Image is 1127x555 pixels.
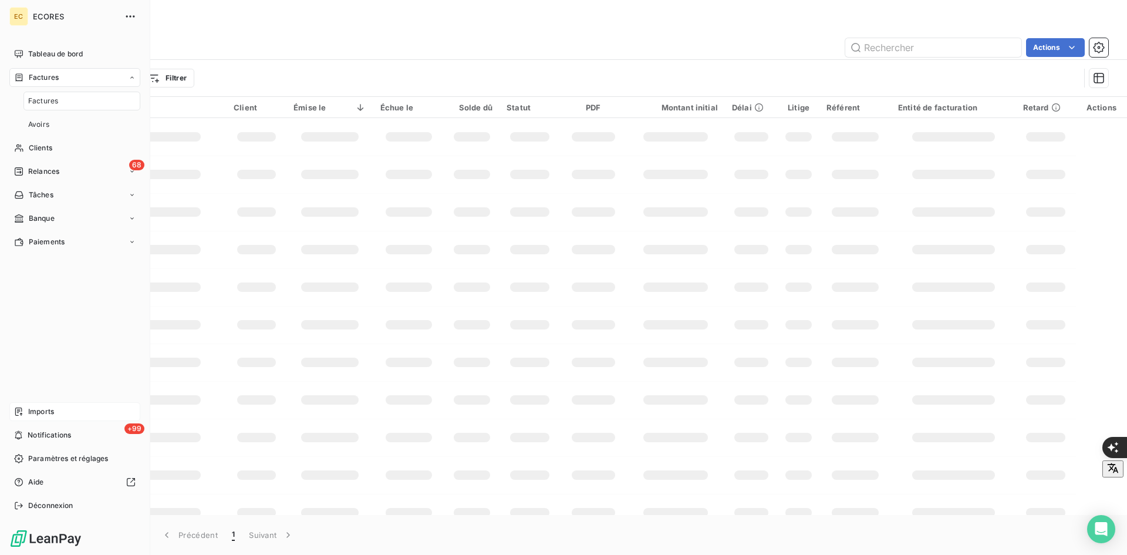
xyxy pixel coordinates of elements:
a: Factures [23,92,140,110]
span: 68 [129,160,144,170]
span: Aide [28,477,44,487]
a: Tâches [9,186,140,204]
a: Imports [9,402,140,421]
span: Déconnexion [28,500,73,511]
a: FacturesFacturesAvoirs [9,68,140,134]
a: Paramètres et réglages [9,449,140,468]
a: Clients [9,139,140,157]
div: Montant initial [633,103,717,112]
div: Litige [785,103,812,112]
a: Paiements [9,233,140,251]
span: Banque [29,213,55,224]
span: Imports [28,406,54,417]
span: Paiements [29,237,65,247]
a: Banque [9,209,140,228]
div: PDF [567,103,619,112]
span: Tâches [29,190,53,200]
span: Factures [29,72,59,83]
img: Logo LeanPay [9,529,82,548]
span: Clients [29,143,52,153]
div: Statut [507,103,553,112]
div: Délai [732,103,771,112]
span: +99 [124,423,144,434]
div: EC [9,7,28,26]
a: Aide [9,473,140,492]
button: Précédent [154,523,225,547]
div: Entité de facturation [898,103,1009,112]
span: Factures [28,96,58,106]
div: Retard [1023,103,1069,112]
div: Client [234,103,279,112]
span: 1 [232,529,235,541]
div: Échue le [380,103,437,112]
div: Référent [826,103,884,112]
div: Émise le [293,103,366,112]
button: 1 [225,523,242,547]
a: 68Relances [9,162,140,181]
div: Solde dû [451,103,492,112]
button: Filtrer [140,69,194,88]
span: ECORES [33,12,117,21]
span: Avoirs [28,119,49,130]
input: Rechercher [845,38,1021,57]
button: Actions [1026,38,1085,57]
span: Relances [28,166,59,177]
span: Tableau de bord [28,49,83,59]
button: Suivant [242,523,301,547]
div: Actions [1083,103,1120,112]
a: Avoirs [23,115,140,134]
span: Paramètres et réglages [28,453,108,464]
div: Open Intercom Messenger [1087,515,1115,543]
span: Notifications [28,430,71,440]
a: Tableau de bord [9,45,140,63]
